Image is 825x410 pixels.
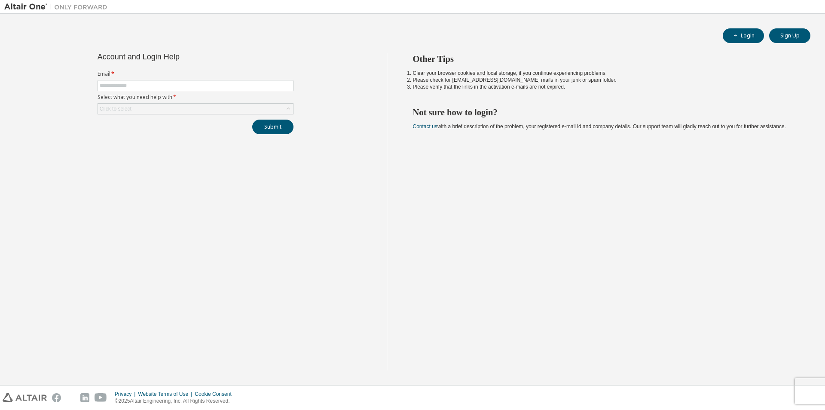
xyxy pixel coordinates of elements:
label: Email [98,71,293,77]
div: Website Terms of Use [138,391,195,398]
img: linkedin.svg [80,393,89,402]
div: Click to select [100,105,131,112]
img: Altair One [4,3,112,11]
h2: Not sure how to login? [413,107,795,118]
li: Please check for [EMAIL_ADDRESS][DOMAIN_NAME] mails in your junk or spam folder. [413,77,795,83]
div: Click to select [98,104,293,114]
li: Clear your browser cookies and local storage, if you continue experiencing problems. [413,70,795,77]
h2: Other Tips [413,53,795,65]
button: Sign Up [769,28,810,43]
li: Please verify that the links in the activation e-mails are not expired. [413,83,795,90]
img: facebook.svg [52,393,61,402]
button: Login [723,28,764,43]
div: Privacy [115,391,138,398]
img: altair_logo.svg [3,393,47,402]
div: Cookie Consent [195,391,236,398]
p: © 2025 Altair Engineering, Inc. All Rights Reserved. [115,398,237,405]
a: Contact us [413,123,437,129]
button: Submit [252,120,293,134]
div: Account and Login Help [98,53,254,60]
span: with a brief description of the problem, your registered e-mail id and company details. Our suppo... [413,123,786,129]
img: youtube.svg [95,393,107,402]
label: Select what you need help with [98,94,293,101]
